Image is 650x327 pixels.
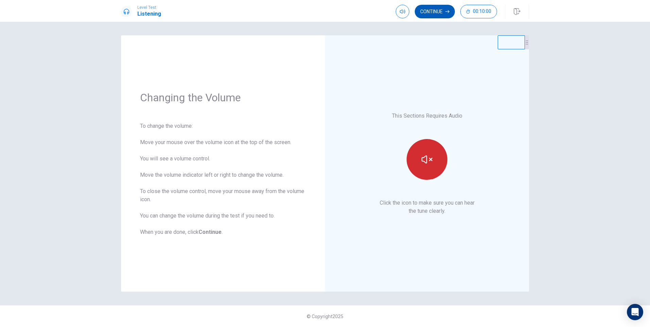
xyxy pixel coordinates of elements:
span: © Copyright 2025 [307,314,343,319]
h1: Listening [137,10,161,18]
div: To change the volume: Move your mouse over the volume icon at the top of the screen. You will see... [140,122,306,236]
button: 00:10:00 [460,5,497,18]
button: Continue [415,5,455,18]
h1: Changing the Volume [140,91,306,104]
span: 00:10:00 [473,9,491,14]
p: Click the icon to make sure you can hear the tune clearly. [380,199,475,215]
p: This Sections Requires Audio [392,112,462,120]
b: Continue [199,229,222,235]
span: Level Test [137,5,161,10]
div: Open Intercom Messenger [627,304,643,320]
